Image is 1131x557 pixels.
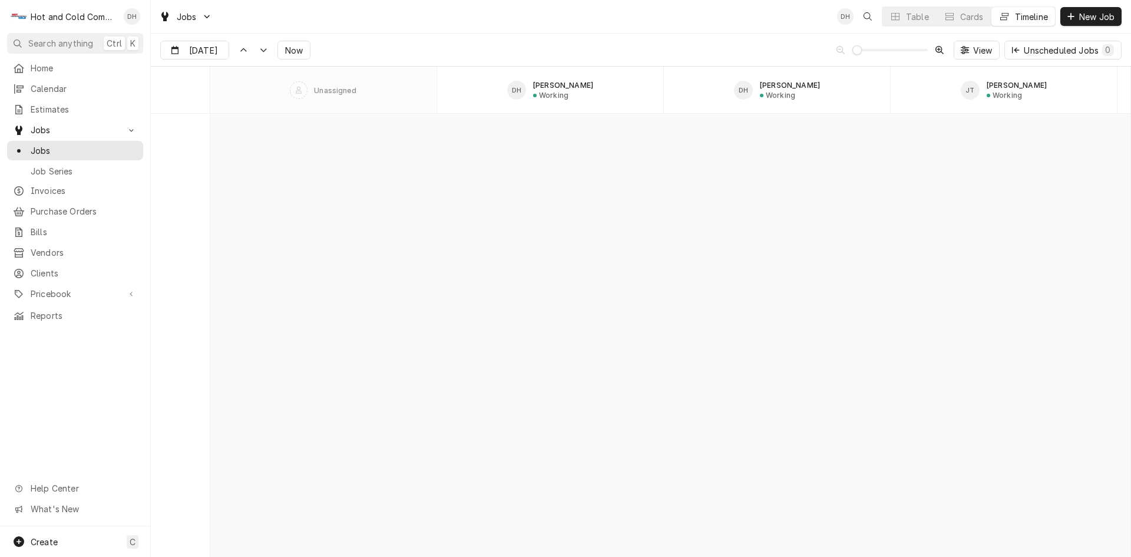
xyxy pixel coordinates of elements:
button: [DATE] [160,41,229,60]
span: Clients [31,267,137,279]
a: Calendar [7,79,143,98]
span: What's New [31,503,136,515]
span: Reports [31,309,137,322]
div: DH [507,81,526,100]
div: [PERSON_NAME] [760,81,820,90]
div: DH [837,8,854,25]
div: Table [906,11,929,23]
span: Pricebook [31,288,120,300]
div: DH [124,8,140,25]
a: Invoices [7,181,143,200]
span: Jobs [31,124,120,136]
span: Calendar [31,83,137,95]
div: Working [539,91,568,100]
a: Go to Pricebook [7,284,143,304]
div: SPACE for context menu [210,67,1117,114]
button: Unscheduled Jobs0 [1004,41,1122,60]
a: Home [7,58,143,78]
div: David Harris's Avatar [734,81,753,100]
span: Job Series [31,165,137,177]
div: Hot and Cold Commercial Kitchens, Inc.'s Avatar [11,8,27,25]
div: Cards [960,11,984,23]
a: Clients [7,263,143,283]
span: K [130,37,135,50]
a: Estimates [7,100,143,119]
div: SPACE for context menu [151,67,210,114]
a: Vendors [7,243,143,262]
button: Now [277,41,310,60]
span: Home [31,62,137,74]
div: Jason Thomason's Avatar [961,81,980,100]
div: Hot and Cold Commercial Kitchens, Inc. [31,11,117,23]
a: Go to Jobs [7,120,143,140]
span: Bills [31,226,137,238]
div: [PERSON_NAME] [987,81,1047,90]
span: New Job [1077,11,1117,23]
span: Estimates [31,103,137,116]
a: Reports [7,306,143,325]
div: 0 [1104,44,1112,56]
span: Invoices [31,184,137,197]
a: Go to Jobs [154,7,217,27]
div: Unscheduled Jobs [1024,44,1114,57]
span: View [971,44,995,57]
a: Jobs [7,141,143,160]
button: View [954,41,1000,60]
button: New Job [1060,7,1122,26]
a: Bills [7,222,143,242]
span: C [130,536,135,548]
a: Job Series [7,162,143,181]
div: Daryl Harris's Avatar [124,8,140,25]
div: Daryl Harris's Avatar [837,8,854,25]
span: Jobs [31,144,137,157]
div: H [11,8,27,25]
a: Purchase Orders [7,202,143,221]
a: Go to What's New [7,499,143,519]
button: Search anythingCtrlK [7,33,143,54]
div: Working [766,91,795,100]
div: DH [734,81,753,100]
button: Open search [858,7,877,26]
span: Now [283,44,305,57]
span: Create [31,537,58,547]
span: Jobs [177,11,197,23]
div: Timeline [1015,11,1048,23]
span: Vendors [31,246,137,259]
div: Working [993,91,1022,100]
span: Ctrl [107,37,122,50]
div: Unassigned [314,86,356,95]
a: Go to Help Center [7,479,143,498]
span: Help Center [31,482,136,495]
span: Search anything [28,37,93,50]
div: [PERSON_NAME] [533,81,593,90]
span: Purchase Orders [31,205,137,217]
div: JT [961,81,980,100]
div: Daryl Harris's Avatar [507,81,526,100]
